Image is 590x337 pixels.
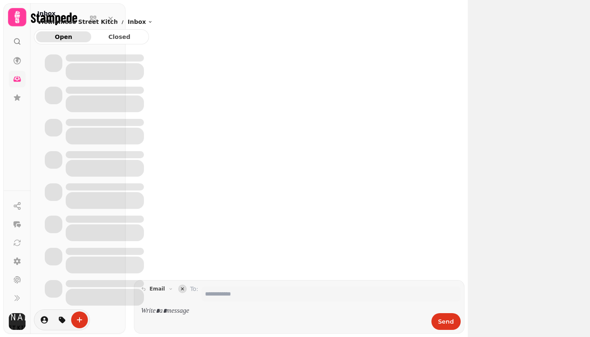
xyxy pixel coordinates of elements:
[54,311,70,328] button: tag-thread
[43,34,85,40] span: Open
[37,9,153,18] h2: Inbox
[37,18,153,26] nav: breadcrumb
[36,31,91,42] button: Open
[9,313,26,330] img: User avatar
[37,18,118,26] p: Vietnamese Street Kitchen, Bullring
[71,311,88,328] button: create-convo
[431,313,461,330] button: Send
[7,313,27,330] button: User avatar
[128,18,153,26] button: Inbox
[92,31,147,42] button: Closed
[190,285,198,301] label: To:
[138,284,177,294] button: email
[99,34,141,40] span: Closed
[178,285,187,293] button: collapse
[438,319,454,324] span: Send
